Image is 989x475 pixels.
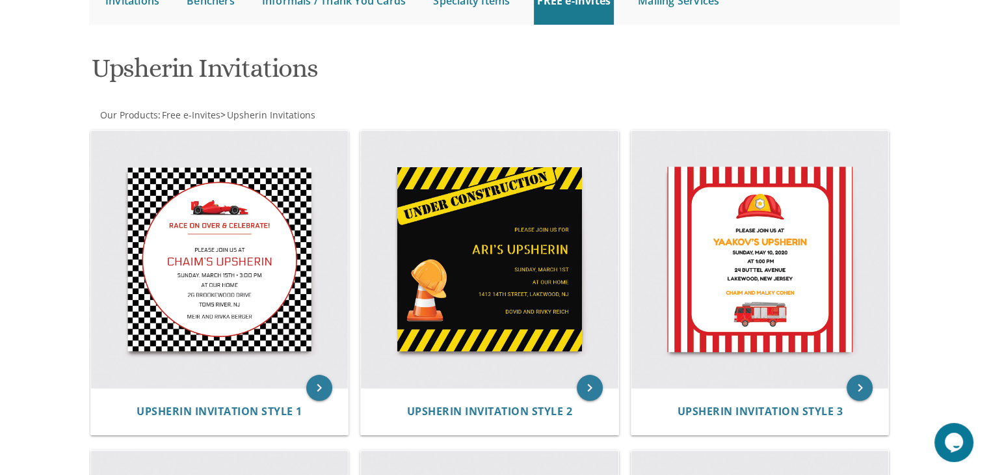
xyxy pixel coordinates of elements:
span: Upsherin Invitation Style 2 [407,404,573,418]
a: keyboard_arrow_right [847,375,873,401]
img: Upsherin Invitation Style 3 [631,131,889,388]
h1: Upsherin Invitations [92,54,622,92]
span: Upsherin Invitation Style 1 [137,404,302,418]
a: Upsherin Invitation Style 3 [677,405,843,418]
a: Free e-Invites [161,109,220,121]
span: Upsherin Invitation Style 3 [677,404,843,418]
a: Upsherin Invitations [226,109,315,121]
a: keyboard_arrow_right [577,375,603,401]
span: Upsherin Invitations [227,109,315,121]
img: Upsherin Invitation Style 1 [91,131,349,388]
a: Our Products [99,109,158,121]
a: keyboard_arrow_right [306,375,332,401]
a: Upsherin Invitation Style 1 [137,405,302,418]
span: > [220,109,315,121]
a: Upsherin Invitation Style 2 [407,405,573,418]
div: : [89,109,495,122]
span: Free e-Invites [162,109,220,121]
img: Upsherin Invitation Style 2 [361,131,618,388]
iframe: chat widget [934,423,976,462]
